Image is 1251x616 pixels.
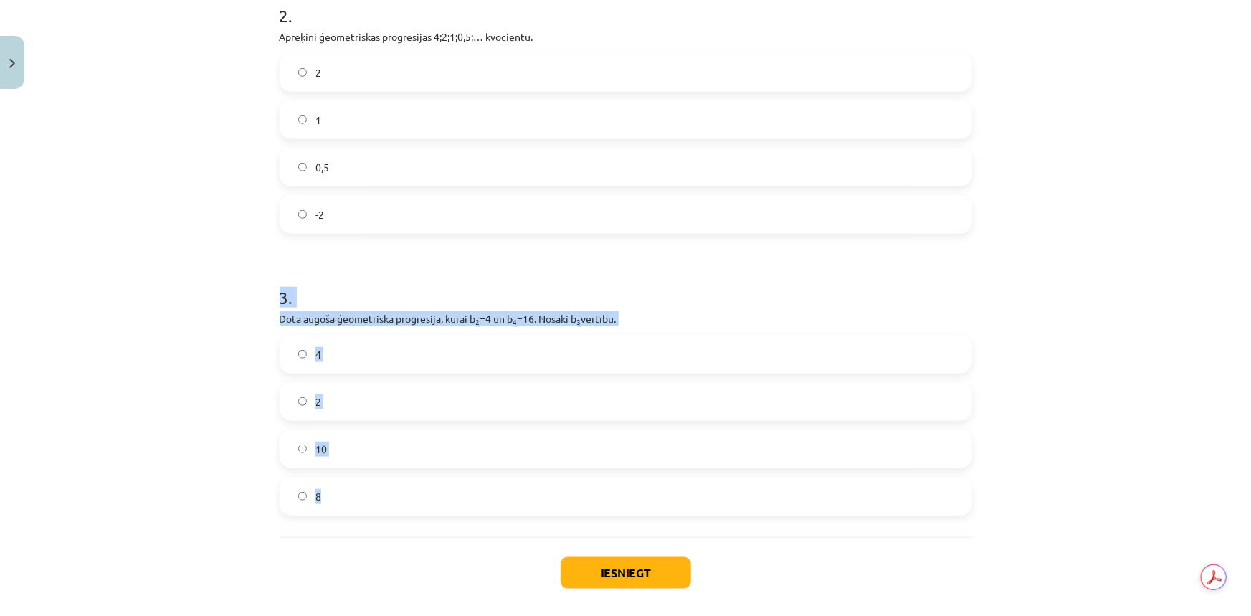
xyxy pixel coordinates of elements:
[513,316,518,327] sub: 4
[315,207,324,222] span: -2
[476,316,480,327] sub: 2
[315,65,321,80] span: 2
[280,262,972,307] h1: 3 .
[315,394,321,409] span: 2
[298,210,308,219] input: -2
[298,397,308,407] input: 2
[280,311,972,326] p: Dota augoša ģeometriskā progresija, kurai b =4 un b =16. Nosaki b vērtību.
[298,115,308,125] input: 1
[298,163,308,172] input: 0,5
[315,489,321,504] span: 8
[298,350,308,359] input: 4
[280,29,972,44] p: Aprēķini ģeometriskās progresijas 4;2;1;0,5;… kvocientu.
[315,113,321,128] span: 1
[298,68,308,77] input: 2
[315,160,329,175] span: 0,5
[9,59,15,68] img: icon-close-lesson-0947bae3869378f0d4975bcd49f059093ad1ed9edebbc8119c70593378902aed.svg
[315,442,327,457] span: 10
[561,557,691,589] button: Iesniegt
[315,347,321,362] span: 4
[298,492,308,501] input: 8
[577,316,581,327] sub: 3
[298,445,308,454] input: 10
